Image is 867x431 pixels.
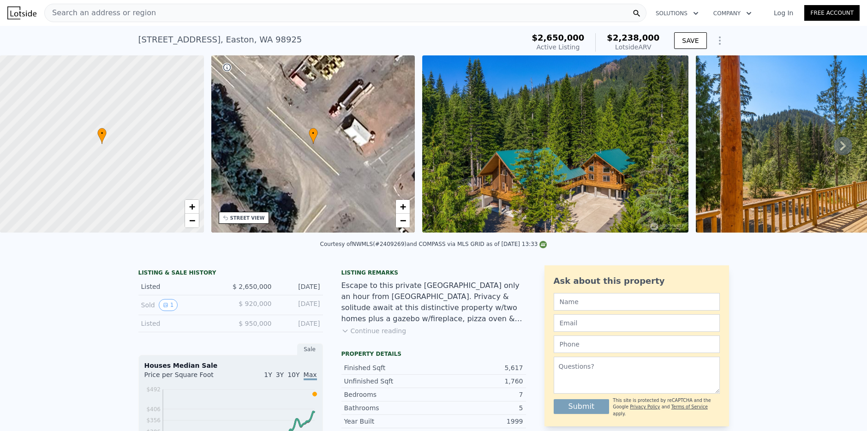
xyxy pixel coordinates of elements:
span: $ 920,000 [239,300,271,307]
button: Solutions [648,5,706,22]
div: Price per Square Foot [144,370,231,385]
div: Finished Sqft [344,363,434,372]
tspan: $406 [146,406,161,413]
div: Bathrooms [344,403,434,413]
div: Year Built [344,417,434,426]
img: Lotside [7,6,36,19]
tspan: $356 [146,417,161,424]
span: Active Listing [536,43,580,51]
span: $2,650,000 [532,33,584,42]
a: Terms of Service [671,404,708,409]
div: [STREET_ADDRESS] , Easton , WA 98925 [138,33,302,46]
div: Lotside ARV [607,42,659,52]
div: Courtesy of NWMLS (#2409269) and COMPASS via MLS GRID as of [DATE] 13:33 [320,241,547,247]
tspan: $492 [146,386,161,393]
span: $ 2,650,000 [233,283,272,290]
a: Log In [763,8,804,18]
a: Zoom in [185,200,199,214]
div: 1,760 [434,377,523,386]
div: STREET VIEW [230,215,265,221]
div: Sale [297,343,323,355]
div: • [97,128,107,144]
span: • [309,129,318,138]
span: Search an address or region [45,7,156,18]
a: Zoom out [396,214,410,227]
button: Submit [554,399,610,414]
div: 5,617 [434,363,523,372]
div: Escape to this private [GEOGRAPHIC_DATA] only an hour from [GEOGRAPHIC_DATA]. Privacy & solitude ... [341,280,526,324]
div: LISTING & SALE HISTORY [138,269,323,278]
div: Unfinished Sqft [344,377,434,386]
span: 1Y [264,371,272,378]
input: Email [554,314,720,332]
button: View historical data [159,299,178,311]
div: [DATE] [279,299,320,311]
button: Company [706,5,759,22]
div: Bedrooms [344,390,434,399]
div: Listed [141,319,223,328]
span: − [400,215,406,226]
div: Sold [141,299,223,311]
span: • [97,129,107,138]
span: 3Y [276,371,284,378]
div: Listing remarks [341,269,526,276]
button: Continue reading [341,326,407,335]
span: $ 950,000 [239,320,271,327]
button: SAVE [674,32,706,49]
a: Zoom out [185,214,199,227]
span: + [400,201,406,212]
a: Privacy Policy [630,404,660,409]
div: 7 [434,390,523,399]
input: Phone [554,335,720,353]
button: Show Options [711,31,729,50]
div: 5 [434,403,523,413]
div: • [309,128,318,144]
div: Property details [341,350,526,358]
input: Name [554,293,720,311]
div: [DATE] [279,282,320,291]
div: Houses Median Sale [144,361,317,370]
img: Sale: 167181638 Parcel: 102523143 [422,55,688,233]
span: + [189,201,195,212]
div: Ask about this property [554,275,720,287]
a: Zoom in [396,200,410,214]
a: Free Account [804,5,860,21]
span: − [189,215,195,226]
div: [DATE] [279,319,320,328]
span: 10Y [287,371,299,378]
div: 1999 [434,417,523,426]
span: Max [304,371,317,380]
img: NWMLS Logo [539,241,547,248]
div: This site is protected by reCAPTCHA and the Google and apply. [613,397,719,417]
span: $2,238,000 [607,33,659,42]
div: Listed [141,282,223,291]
